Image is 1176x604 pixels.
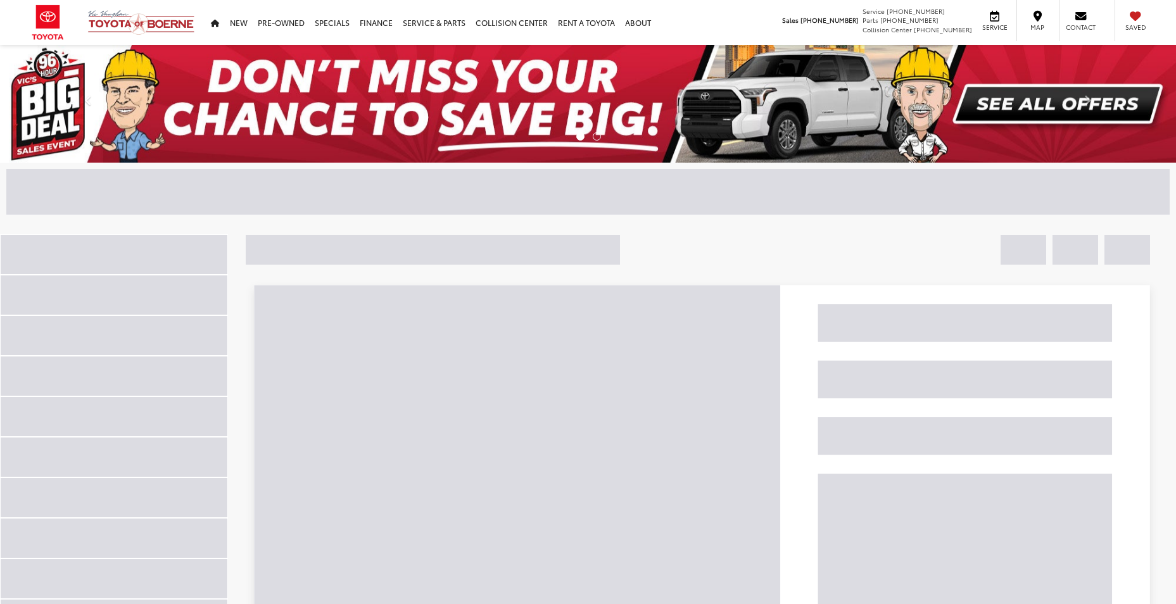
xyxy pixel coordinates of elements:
span: Service [980,23,1009,32]
span: Contact [1066,23,1096,32]
span: [PHONE_NUMBER] [880,15,939,25]
span: [PHONE_NUMBER] [887,6,945,16]
span: [PHONE_NUMBER] [800,15,859,25]
img: Vic Vaughan Toyota of Boerne [87,9,195,35]
span: Service [863,6,885,16]
span: Map [1023,23,1051,32]
span: Sales [782,15,799,25]
span: [PHONE_NUMBER] [914,25,972,34]
span: Collision Center [863,25,912,34]
span: Saved [1122,23,1149,32]
span: Parts [863,15,878,25]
